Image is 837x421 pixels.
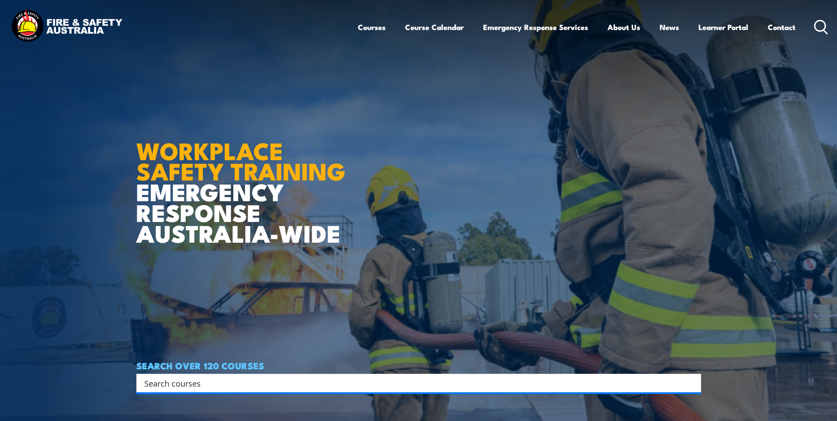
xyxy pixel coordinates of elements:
a: Courses [358,15,386,39]
a: Emergency Response Services [483,15,588,39]
a: Learner Portal [698,15,748,39]
a: About Us [608,15,640,39]
a: News [660,15,679,39]
strong: WORKPLACE SAFETY TRAINING [136,132,345,189]
h4: SEARCH OVER 120 COURSES [136,361,701,370]
a: Course Calendar [405,15,464,39]
button: Search magnifier button [686,377,698,389]
h1: EMERGENCY RESPONSE AUSTRALIA-WIDE [136,118,352,243]
a: Contact [768,15,796,39]
form: Search form [146,377,683,389]
input: Search input [144,376,682,390]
